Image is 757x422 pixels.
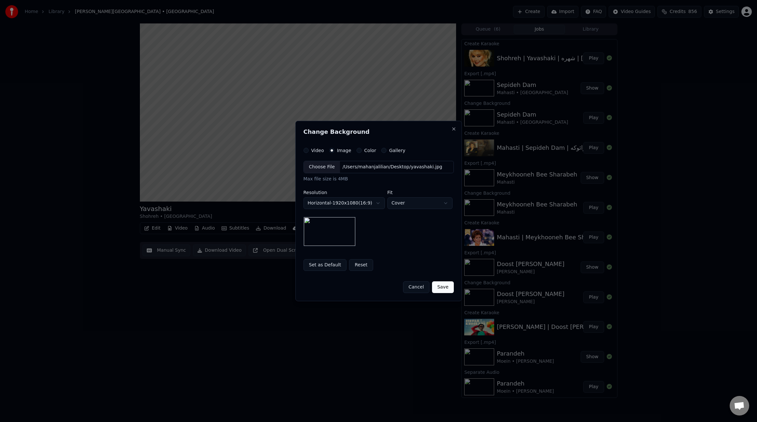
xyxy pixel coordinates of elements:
label: Resolution [304,190,385,195]
button: Save [432,281,453,293]
label: Color [364,148,376,153]
button: Cancel [403,281,429,293]
h2: Change Background [304,129,454,135]
div: Choose File [304,161,340,173]
div: /Users/mahanjalilian/Desktop/yavashaki.jpg [340,164,445,170]
label: Video [311,148,324,153]
button: Set as Default [304,259,347,271]
div: Max file size is 4MB [304,176,454,182]
button: Reset [349,259,373,271]
label: Fit [387,190,453,195]
label: Gallery [389,148,405,153]
label: Image [337,148,351,153]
